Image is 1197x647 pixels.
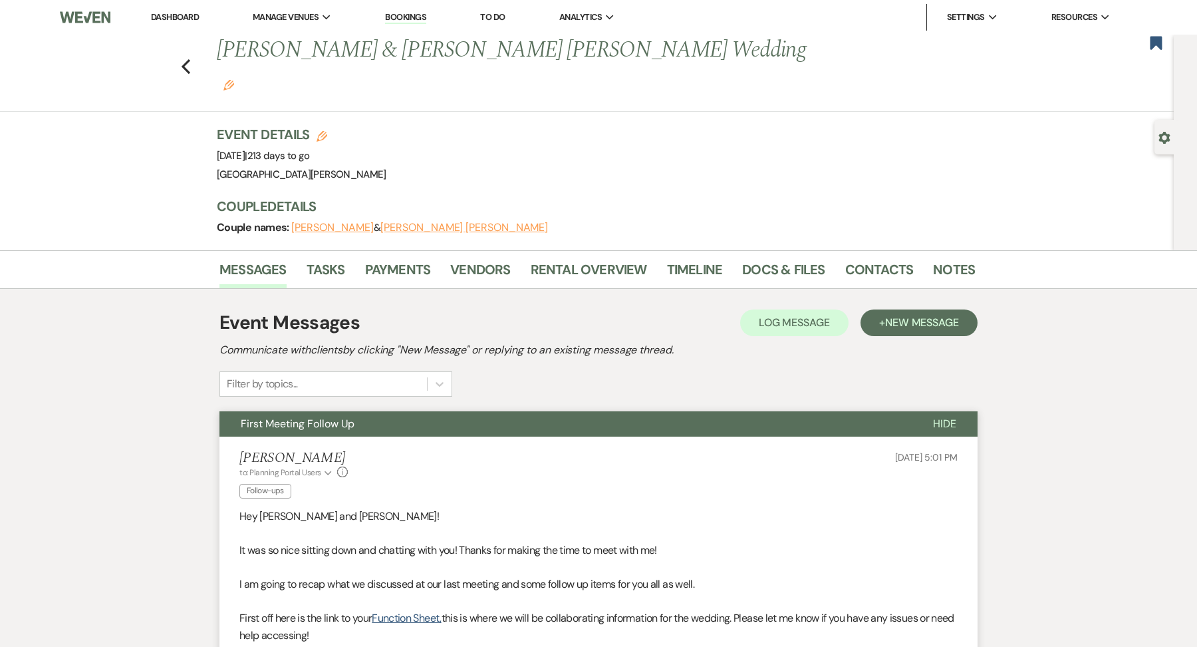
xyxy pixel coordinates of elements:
a: Timeline [667,259,723,288]
span: Resources [1051,11,1097,24]
div: Filter by topics... [227,376,298,392]
a: Rental Overview [531,259,647,288]
span: Manage Venues [253,11,319,24]
a: Function Sheet, [372,611,441,625]
a: Contacts [845,259,914,288]
button: First Meeting Follow Up [219,411,912,437]
span: Hey [PERSON_NAME] and [PERSON_NAME]! [239,509,439,523]
h1: [PERSON_NAME] & [PERSON_NAME] [PERSON_NAME] Wedding [217,35,813,98]
button: +New Message [861,310,978,336]
button: Log Message [740,310,849,336]
h3: Event Details [217,125,386,144]
span: I am going to recap what we discussed at our last meeting and some follow up items for you all as... [239,577,694,591]
span: Settings [947,11,985,24]
a: Notes [933,259,975,288]
h1: Event Messages [219,309,360,337]
span: [DATE] 5:01 PM [895,451,958,463]
h3: Couple Details [217,197,962,216]
span: 213 days to go [247,149,310,162]
a: Dashboard [151,11,199,23]
a: Vendors [450,259,510,288]
span: New Message [885,316,959,329]
span: Follow-ups [239,484,291,498]
button: Edit [223,79,234,91]
span: this is where we will be collaborating information for the wedding. Please let me know if you hav... [239,611,954,642]
img: Weven Logo [60,3,110,31]
h5: [PERSON_NAME] [239,450,348,467]
span: Log Message [759,316,830,329]
span: Hide [933,417,956,431]
a: Tasks [307,259,345,288]
span: First Meeting Follow Up [241,417,354,431]
a: Messages [219,259,287,288]
a: To Do [480,11,505,23]
span: & [291,221,548,234]
a: Bookings [385,11,426,24]
span: | [245,149,309,162]
span: First off here is the link to your [239,611,372,625]
button: Open lead details [1158,130,1170,143]
button: to: Planning Portal Users [239,467,334,479]
button: [PERSON_NAME] [291,222,374,233]
button: Hide [912,411,978,437]
span: [DATE] [217,149,310,162]
a: Payments [365,259,431,288]
h2: Communicate with clients by clicking "New Message" or replying to an existing message thread. [219,342,978,358]
a: Docs & Files [742,259,825,288]
span: [GEOGRAPHIC_DATA][PERSON_NAME] [217,168,386,181]
button: [PERSON_NAME] [PERSON_NAME] [380,222,548,233]
span: It was so nice sitting down and chatting with you! Thanks for making the time to meet with me! [239,543,657,557]
span: Analytics [559,11,602,24]
span: Couple names: [217,220,291,234]
span: to: Planning Portal Users [239,467,321,478]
